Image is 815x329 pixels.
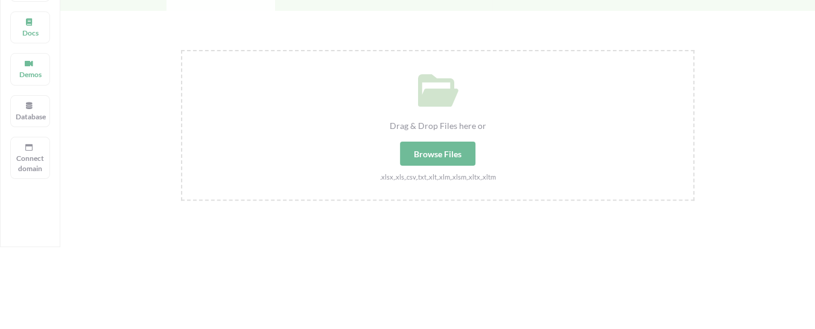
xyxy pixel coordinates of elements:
p: Connect domain [16,153,45,174]
p: Demos [16,69,45,80]
small: .xlsx,.xls,.csv,.txt,.xlt,.xlm,.xlsm,.xltx,.xltm [380,173,496,181]
div: Browse Files [400,142,475,166]
p: Docs [16,28,45,38]
p: Database [16,111,45,122]
div: Drag & Drop Files here or [182,119,693,132]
